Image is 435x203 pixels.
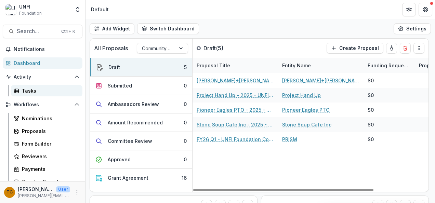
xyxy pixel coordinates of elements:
div: Approved [108,156,131,163]
button: Grant Agreement16 [90,169,192,187]
div: $0 [368,121,374,128]
div: 0 [184,119,187,126]
nav: breadcrumb [88,4,111,14]
div: UNFI [19,3,42,10]
div: $0 [368,77,374,84]
div: Proposal Title [193,62,234,69]
div: Reviewers [22,153,77,160]
div: Form Builder [22,140,77,147]
a: Payments [11,163,82,175]
p: User [56,186,70,192]
button: Amount Recommended0 [90,113,192,132]
button: Delete card [400,43,411,54]
div: 0 [184,156,187,163]
a: Project Hand Up - 2025 - UNFI Foundation Community Grants Application [197,92,274,99]
div: Entity Name [278,58,364,73]
div: Proposal Title [193,58,278,73]
button: Open Workflows [3,99,82,110]
span: Activity [14,74,71,80]
div: Ctrl + K [60,28,77,35]
div: Submitted [108,82,132,89]
div: Grantee Reports [22,178,77,185]
div: $0 [368,92,374,99]
button: Open entity switcher [73,3,82,16]
button: Submitted0 [90,77,192,95]
div: Committee Review [108,137,152,145]
div: Funding Requested [364,62,415,69]
a: Stone Soup Cafe Inc [282,121,331,128]
div: Ambassadors Review [108,100,159,108]
a: [PERSON_NAME]+[PERSON_NAME] Test Org - 2025 - UNFI Foundation Community Grants Application [197,77,274,84]
div: Nominations [22,115,77,122]
a: Pioneer Eagles PTO - 2025 - UNFI Foundation Community Grants Application [197,106,274,113]
div: 5 [184,64,187,71]
div: $0 [368,106,374,113]
a: Grantee Reports [11,176,82,187]
button: Partners [402,3,416,16]
button: toggle-assigned-to-me [386,43,397,54]
div: Dashboard [14,59,77,67]
div: Default [91,6,109,13]
p: Draft ( 5 ) [203,44,255,52]
div: Thomas Colacchio [6,190,13,194]
button: Ambassadors Review0 [90,95,192,113]
a: FY26 Q1 - UNFI Foundation Community Grants Application [197,136,274,143]
button: Search... [3,25,82,38]
div: 0 [184,137,187,145]
a: Dashboard [3,57,82,69]
button: Approved0 [90,150,192,169]
a: Form Builder [11,138,82,149]
p: All Proposals [94,44,128,52]
div: Tasks [22,87,77,94]
a: Pioneer Eagles PTO [282,106,330,113]
span: Foundation [19,10,42,16]
button: Draft5 [90,58,192,77]
a: Reviewers [11,151,82,162]
button: Get Help [419,3,432,16]
div: 16 [182,174,187,181]
span: Notifications [14,46,80,52]
div: 0 [184,82,187,89]
div: Funding Requested [364,58,415,73]
div: Amount Recommended [108,119,163,126]
span: Search... [17,28,57,35]
a: [PERSON_NAME]+[PERSON_NAME] Test Org [282,77,359,84]
div: Payments [22,165,77,173]
p: [PERSON_NAME][EMAIL_ADDRESS][PERSON_NAME][DOMAIN_NAME] [18,193,70,199]
a: Nominations [11,113,82,124]
button: Settings [394,23,431,34]
a: Proposals [11,125,82,137]
img: UNFI [5,4,16,15]
button: Notifications [3,44,82,55]
span: Workflows [14,102,71,108]
button: Switch Dashboard [137,23,199,34]
a: Tasks [11,85,82,96]
a: Project Hand Up [282,92,321,99]
button: Create Proposal [327,43,383,54]
div: Grant Agreement [108,174,148,181]
div: Draft [108,64,120,71]
div: Entity Name [278,62,315,69]
button: Committee Review0 [90,132,192,150]
p: [PERSON_NAME] [18,186,53,193]
button: Open Activity [3,71,82,82]
a: Stone Soup Cafe Inc - 2025 - UNFI Foundation Community Grants Application [197,121,274,128]
div: 0 [184,100,187,108]
div: Proposals [22,127,77,135]
button: Add Widget [90,23,134,34]
div: $0 [368,136,374,143]
button: Drag [413,43,424,54]
button: More [73,188,81,197]
a: PRISM [282,136,297,143]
